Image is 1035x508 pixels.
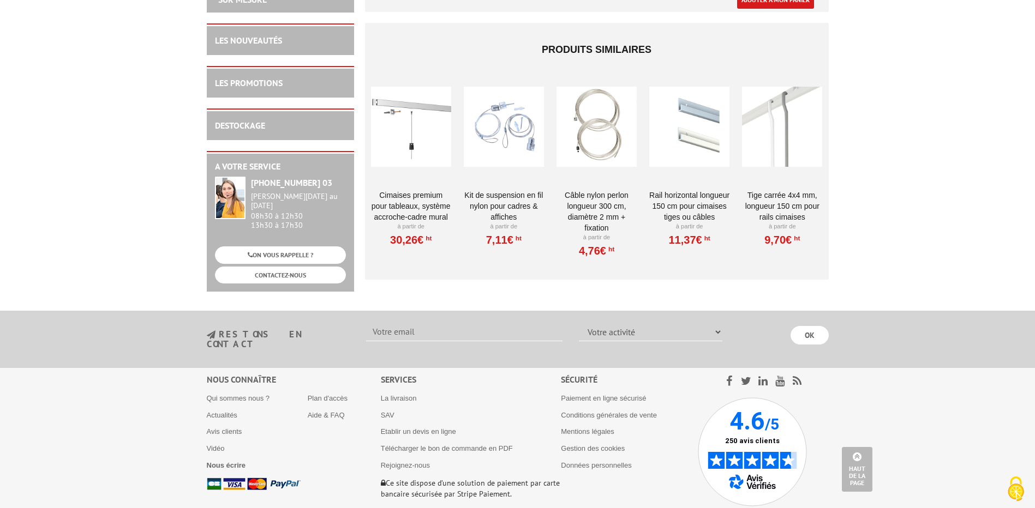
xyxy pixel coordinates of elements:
[579,247,614,254] a: 4,76€HT
[791,326,829,344] input: OK
[215,267,346,283] a: CONTACTEZ-NOUS
[381,373,561,386] div: Services
[649,222,729,231] p: À partir de
[668,237,710,243] a: 11,37€HT
[561,411,657,419] a: Conditions générales de vente
[215,246,346,263] a: ON VOUS RAPPELLE ?
[561,394,646,402] a: Paiement en ligne sécurisé
[207,461,246,469] a: Nous écrire
[207,373,381,386] div: Nous connaître
[390,237,432,243] a: 30,26€HT
[371,190,451,222] a: Cimaises PREMIUM pour tableaux, système accroche-cadre mural
[215,162,346,172] h2: A votre service
[702,234,710,242] sup: HT
[513,234,522,242] sup: HT
[381,411,394,419] a: SAV
[207,444,225,452] a: Vidéo
[381,427,456,436] a: Etablir un devis en ligne
[792,234,800,242] sup: HT
[423,234,432,242] sup: HT
[381,461,430,469] a: Rejoignez-nous
[464,222,544,231] p: À partir de
[698,397,807,506] img: Avis Vérifiés - 4.6 sur 5 - 250 avis clients
[606,245,614,253] sup: HT
[464,190,544,222] a: Kit de suspension en fil nylon pour cadres & affiches
[842,447,872,492] a: Haut de la page
[557,233,637,242] p: À partir de
[997,471,1035,508] button: Cookies (fenêtre modale)
[251,192,346,229] div: 08h30 à 12h30 13h30 à 17h30
[557,190,637,233] a: Câble nylon perlon longueur 300 cm, diamètre 2 mm + fixation
[215,77,283,88] a: LES PROMOTIONS
[215,177,246,219] img: widget-service.jpg
[561,427,614,436] a: Mentions légales
[215,35,282,46] a: LES NOUVEAUTÉS
[251,192,346,210] div: [PERSON_NAME][DATE] au [DATE]
[308,411,345,419] a: Aide & FAQ
[215,120,265,131] a: DESTOCKAGE
[371,222,451,231] p: À partir de
[486,237,522,243] a: 7,11€HT
[381,394,417,402] a: La livraison
[764,237,800,243] a: 9,70€HT
[561,444,625,452] a: Gestion des cookies
[561,461,631,469] a: Données personnelles
[1002,475,1030,503] img: Cookies (fenêtre modale)
[366,323,563,341] input: Votre email
[207,330,350,349] h3: restons en contact
[742,190,822,222] a: Tige carrée 4x4 mm, longueur 150 cm pour rails cimaises
[649,190,729,222] a: Rail horizontal longueur 150 cm pour cimaises tiges ou câbles
[542,44,651,55] span: Produits similaires
[207,394,270,402] a: Qui sommes nous ?
[742,222,822,231] p: À partir de
[561,373,698,386] div: Sécurité
[381,477,561,499] p: Ce site dispose d’une solution de paiement par carte bancaire sécurisée par Stripe Paiement.
[308,394,348,402] a: Plan d'accès
[207,427,242,436] a: Avis clients
[207,411,237,419] a: Actualités
[207,330,216,340] img: newsletter.jpg
[251,177,332,188] strong: [PHONE_NUMBER] 03
[381,444,513,452] a: Télécharger le bon de commande en PDF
